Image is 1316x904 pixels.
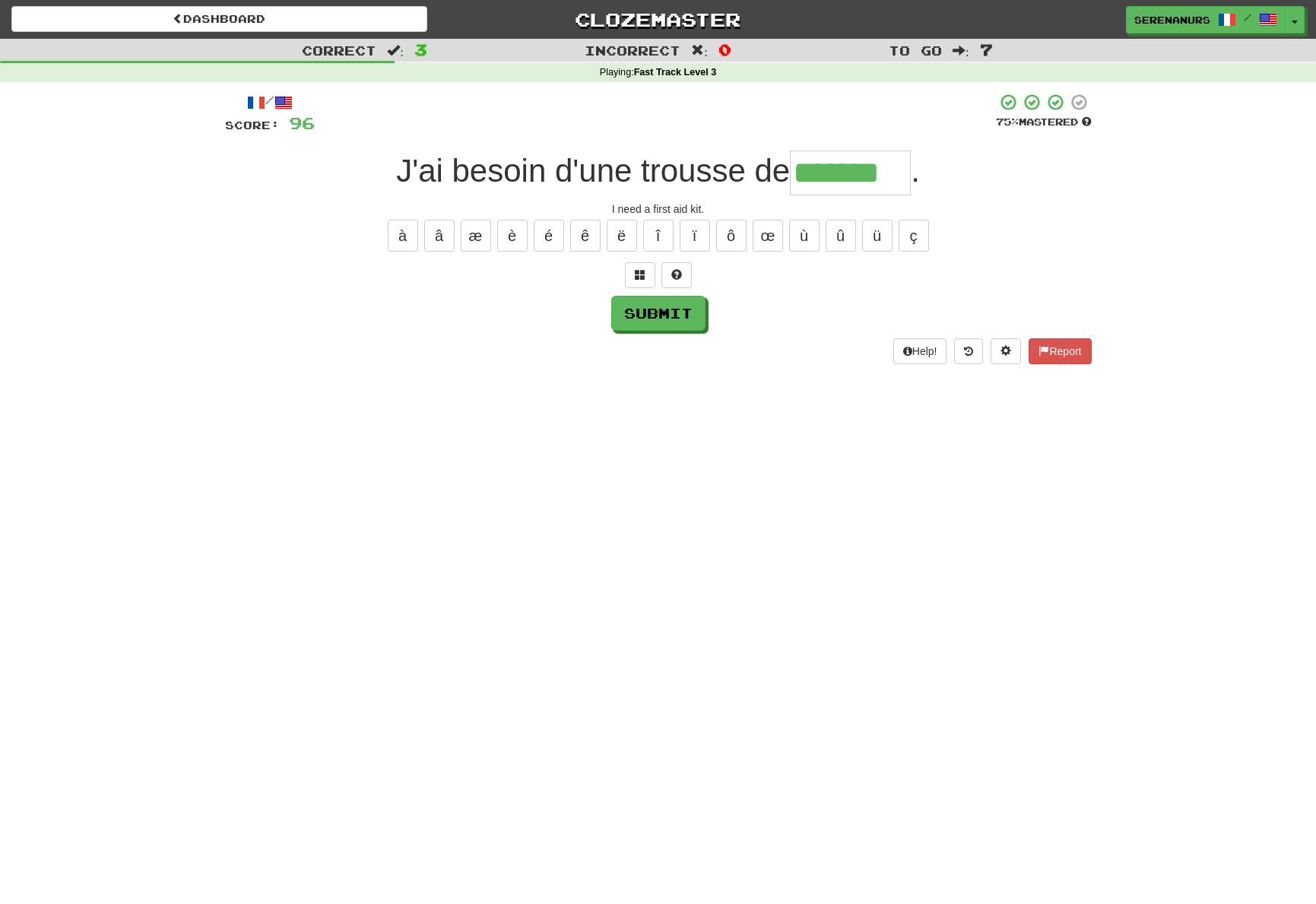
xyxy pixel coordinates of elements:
[661,262,692,288] button: Single letter hint - you only get 1 per sentence and score half the points! alt+h
[954,338,983,364] button: Round history (alt+y)
[634,67,717,78] strong: Fast Track Level 3
[789,220,820,252] button: ù
[225,119,280,132] span: Score:
[1029,338,1091,364] button: Report
[424,220,455,252] button: â
[691,44,708,57] span: :
[889,43,942,58] span: To go
[680,220,710,252] button: ï
[607,220,637,252] button: ë
[826,220,856,252] button: û
[387,44,404,57] span: :
[718,40,731,59] span: 0
[911,153,920,189] span: .
[625,262,655,288] button: Switch sentence to multiple choice alt+p
[753,220,783,252] button: œ
[1244,12,1251,23] span: /
[414,40,427,59] span: 3
[716,220,747,252] button: ô
[225,201,1092,217] div: I need a first aid kit.
[862,220,893,252] button: ü
[11,6,427,32] a: Dashboard
[893,338,947,364] button: Help!
[980,40,993,59] span: 7
[302,43,376,58] span: Correct
[388,220,418,252] button: à
[899,220,929,252] button: ç
[585,43,680,58] span: Incorrect
[1126,6,1286,33] a: SerenaNurs /
[461,220,491,252] button: æ
[953,44,969,57] span: :
[611,296,706,331] button: Submit
[1134,13,1210,27] span: SerenaNurs
[225,93,315,112] div: /
[534,220,564,252] button: é
[996,116,1019,128] span: 75 %
[643,220,674,252] button: î
[996,116,1092,129] div: Mastered
[570,220,601,252] button: ê
[396,153,790,189] span: J'ai besoin d'une trousse de
[289,113,315,132] span: 96
[497,220,528,252] button: è
[450,6,866,33] a: Clozemaster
